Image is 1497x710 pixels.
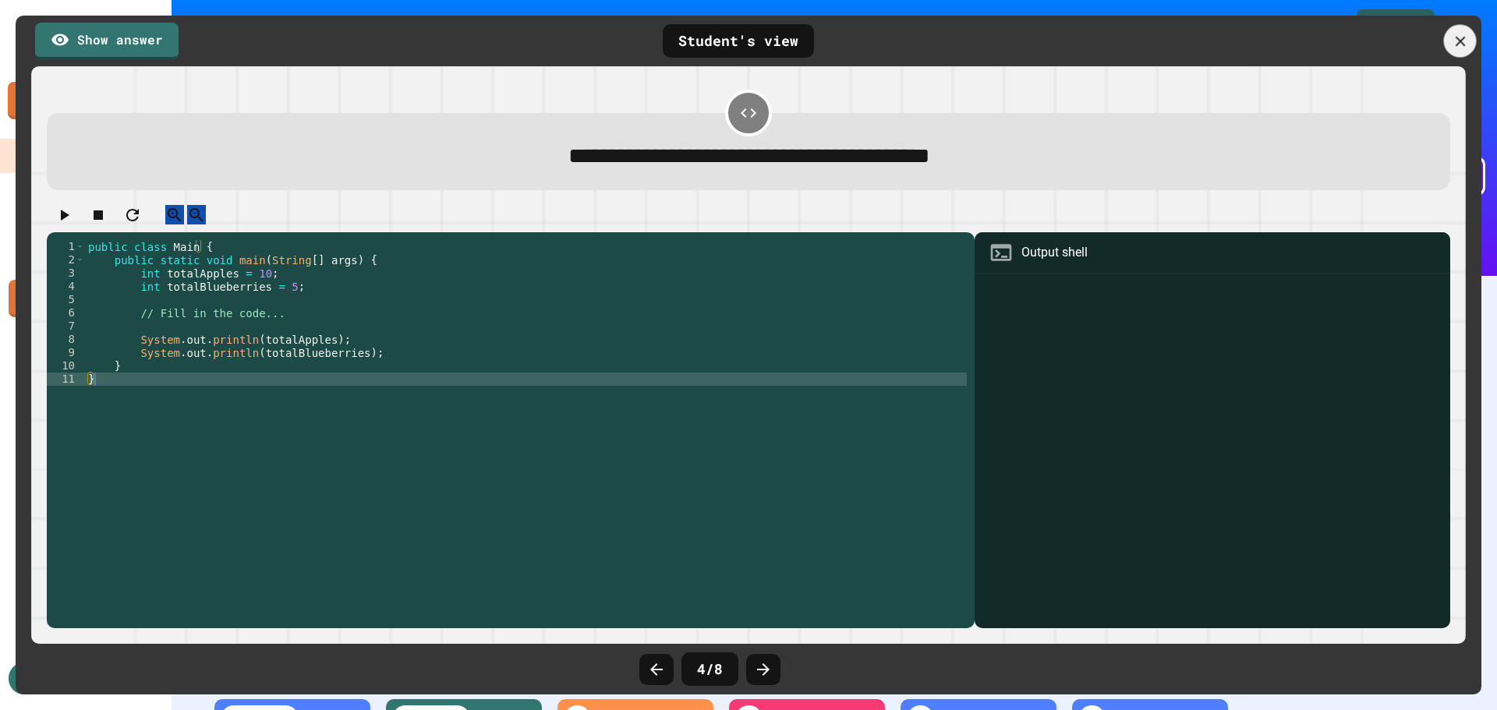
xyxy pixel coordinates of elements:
div: 9 [47,346,85,359]
div: 10 [47,359,85,373]
div: 6 [47,306,85,320]
div: Student's view [663,24,814,58]
span: Toggle code folding, rows 2 through 10 [76,253,84,267]
div: 8 [47,333,85,346]
div: 5 [47,293,85,306]
div: 1 [47,240,85,253]
div: 4 / 8 [681,652,738,686]
div: Output shell [1021,243,1088,262]
a: Show answer [35,23,179,60]
div: 11 [47,373,85,386]
div: 3 [47,267,85,280]
div: 2 [47,253,85,267]
div: 7 [47,320,85,333]
span: Toggle code folding, rows 1 through 11 [76,240,84,253]
div: 4 [47,280,85,293]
